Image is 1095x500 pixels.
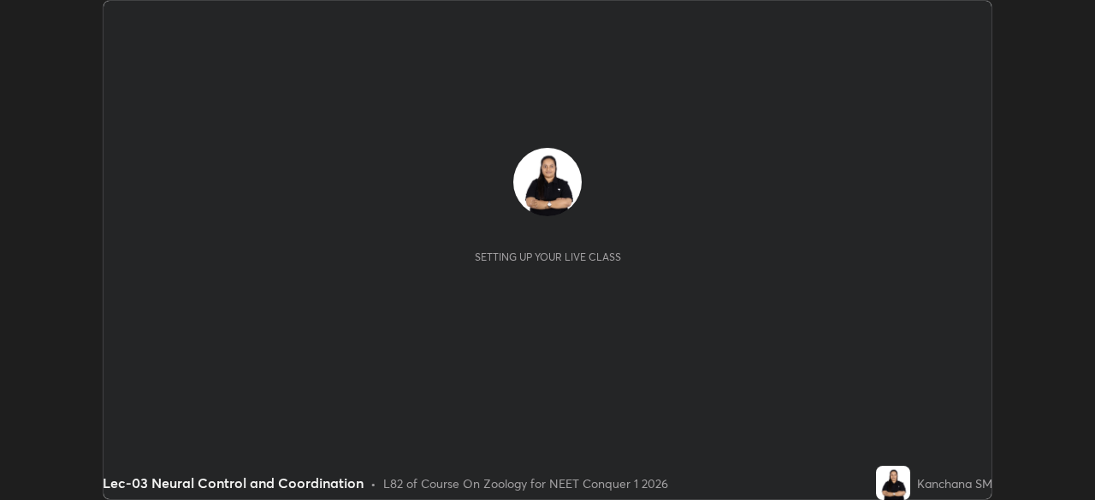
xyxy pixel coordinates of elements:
div: Setting up your live class [475,250,621,263]
img: 32b4ed6bfa594886b60f590cff8db06f.jpg [513,148,582,216]
img: 32b4ed6bfa594886b60f590cff8db06f.jpg [876,466,910,500]
div: • [370,474,376,492]
div: L82 of Course On Zoology for NEET Conquer 1 2026 [383,474,668,492]
div: Kanchana SM [917,474,992,492]
div: Lec-03 Neural Control and Coordination [103,473,364,493]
